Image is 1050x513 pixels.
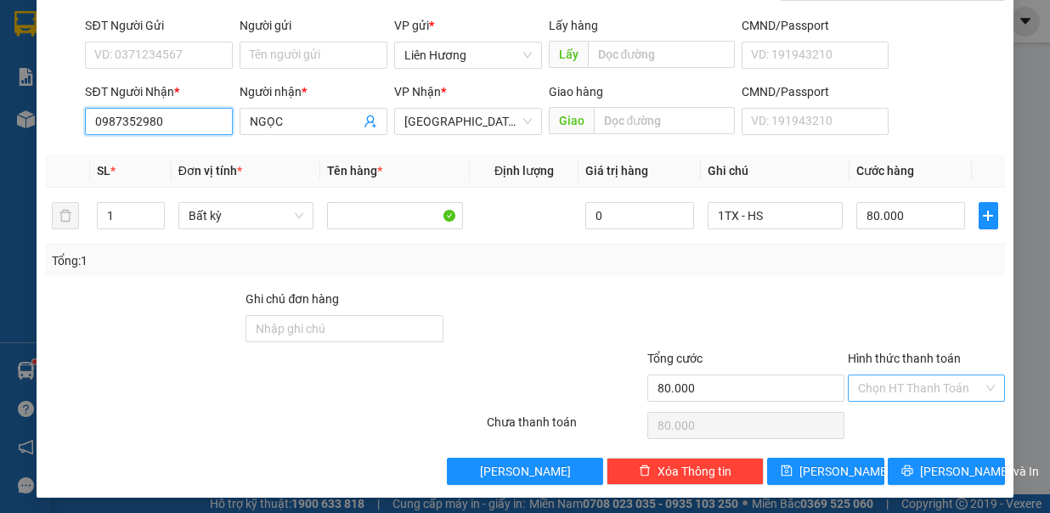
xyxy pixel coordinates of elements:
[98,41,111,54] span: environment
[742,82,889,101] div: CMND/Passport
[549,85,603,99] span: Giao hàng
[189,203,304,228] span: Bất kỳ
[8,37,324,59] li: 01 [PERSON_NAME]
[549,107,594,134] span: Giao
[246,315,443,342] input: Ghi chú đơn hàng
[246,292,339,306] label: Ghi chú đơn hàng
[639,465,651,478] span: delete
[404,42,532,68] span: Liên Hương
[327,202,463,229] input: VD: Bàn, Ghế
[327,164,382,178] span: Tên hàng
[920,462,1039,481] span: [PERSON_NAME] và In
[240,82,387,101] div: Người nhận
[708,202,844,229] input: Ghi Chú
[98,11,241,32] b: [PERSON_NAME]
[594,107,735,134] input: Dọc đường
[85,16,233,35] div: SĐT Người Gửi
[98,62,111,76] span: phone
[52,202,79,229] button: delete
[97,164,110,178] span: SL
[647,352,703,365] span: Tổng cước
[52,251,407,270] div: Tổng: 1
[8,8,93,93] img: logo.jpg
[178,164,242,178] span: Đơn vị tính
[549,41,588,68] span: Lấy
[607,458,764,485] button: deleteXóa Thông tin
[394,85,441,99] span: VP Nhận
[767,458,884,485] button: save[PERSON_NAME]
[781,465,793,478] span: save
[742,16,889,35] div: CMND/Passport
[485,413,646,443] div: Chưa thanh toán
[8,106,185,134] b: GỬI : Liên Hương
[856,164,914,178] span: Cước hàng
[494,164,554,178] span: Định lượng
[240,16,387,35] div: Người gửi
[404,109,532,134] span: Sài Gòn
[480,462,571,481] span: [PERSON_NAME]
[979,202,998,229] button: plus
[585,202,694,229] input: 0
[585,164,648,178] span: Giá trị hàng
[888,458,1005,485] button: printer[PERSON_NAME] và In
[364,115,377,128] span: user-add
[588,41,735,68] input: Dọc đường
[799,462,890,481] span: [PERSON_NAME]
[658,462,731,481] span: Xóa Thông tin
[901,465,913,478] span: printer
[549,19,598,32] span: Lấy hàng
[394,16,542,35] div: VP gửi
[447,458,604,485] button: [PERSON_NAME]
[848,352,961,365] label: Hình thức thanh toán
[979,209,997,223] span: plus
[701,155,850,188] th: Ghi chú
[8,59,324,80] li: 02523854854
[85,82,233,101] div: SĐT Người Nhận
